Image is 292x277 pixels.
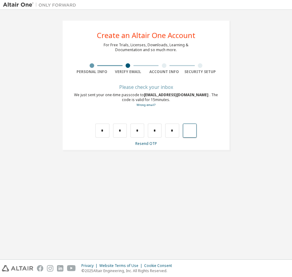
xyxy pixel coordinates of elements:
[104,43,188,52] div: For Free Trials, Licenses, Downloads, Learning & Documentation and so much more.
[110,69,146,74] div: Verify Email
[144,263,176,268] div: Cookie Consent
[74,69,110,74] div: Personal Info
[182,69,219,74] div: Security Setup
[135,141,157,146] a: Resend OTP
[137,103,155,107] a: Go back to the registration form
[57,265,63,272] img: linkedin.svg
[74,93,218,107] div: We just sent your one-time passcode to . The code is valid for 15 minutes.
[81,263,99,268] div: Privacy
[3,2,79,8] img: Altair One
[146,69,182,74] div: Account Info
[67,265,76,272] img: youtube.svg
[2,265,33,272] img: altair_logo.svg
[37,265,43,272] img: facebook.svg
[47,265,53,272] img: instagram.svg
[74,85,218,89] div: Please check your inbox
[99,263,144,268] div: Website Terms of Use
[81,268,176,273] p: © 2025 Altair Engineering, Inc. All Rights Reserved.
[144,92,209,97] span: [EMAIL_ADDRESS][DOMAIN_NAME]
[97,32,195,39] div: Create an Altair One Account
